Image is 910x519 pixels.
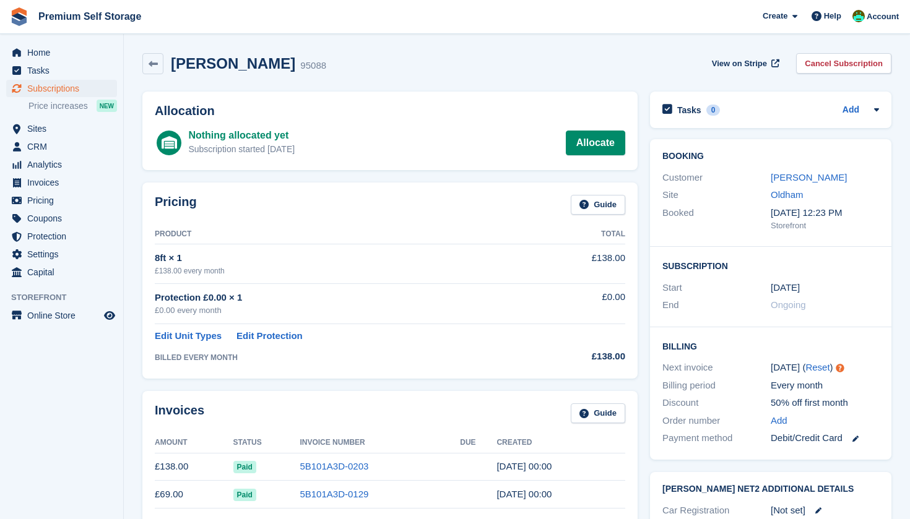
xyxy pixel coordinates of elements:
a: menu [6,156,117,173]
a: Edit Unit Types [155,329,222,343]
div: 95088 [300,59,326,73]
h2: Pricing [155,195,197,215]
td: £138.00 [538,244,625,283]
th: Total [538,225,625,244]
a: menu [6,44,117,61]
div: Customer [662,171,771,185]
div: Nothing allocated yet [188,128,295,143]
span: Tasks [27,62,102,79]
a: menu [6,80,117,97]
div: Subscription started [DATE] [188,143,295,156]
time: 2025-07-17 23:00:43 UTC [496,489,552,499]
span: Help [824,10,841,22]
div: Start [662,281,771,295]
span: Sites [27,120,102,137]
div: Car Registration [662,504,771,518]
a: Premium Self Storage [33,6,146,27]
div: End [662,298,771,312]
a: menu [6,228,117,245]
div: Protection £0.00 × 1 [155,291,538,305]
a: Oldham [771,189,804,200]
div: Order number [662,414,771,428]
div: [Not set] [771,504,879,518]
a: menu [6,62,117,79]
a: menu [6,120,117,137]
th: Product [155,225,538,244]
div: BILLED EVERY MONTH [155,352,538,363]
h2: Billing [662,340,879,352]
span: Price increases [28,100,88,112]
span: Paid [233,489,256,501]
div: Billing period [662,379,771,393]
div: £138.00 every month [155,265,538,277]
a: Preview store [102,308,117,323]
a: Cancel Subscription [796,53,891,74]
div: £138.00 [538,350,625,364]
td: £0.00 [538,283,625,324]
span: Capital [27,264,102,281]
span: Storefront [11,291,123,304]
td: £138.00 [155,453,233,481]
a: [PERSON_NAME] [771,172,847,182]
time: 2025-08-17 23:00:48 UTC [496,461,552,471]
div: NEW [97,100,117,112]
h2: Invoices [155,403,204,424]
span: Invoices [27,174,102,191]
h2: Subscription [662,259,879,272]
div: 0 [706,105,721,116]
a: menu [6,307,117,324]
div: £0.00 every month [155,304,538,317]
div: 8ft × 1 [155,251,538,265]
span: Analytics [27,156,102,173]
a: menu [6,246,117,263]
h2: [PERSON_NAME] [171,55,295,72]
h2: Allocation [155,104,625,118]
div: Booked [662,206,771,232]
div: [DATE] 12:23 PM [771,206,879,220]
a: menu [6,138,117,155]
span: Subscriptions [27,80,102,97]
span: Paid [233,461,256,473]
a: Guide [571,195,625,215]
a: Add [771,414,787,428]
a: 5B101A3D-0203 [300,461,368,471]
a: 5B101A3D-0129 [300,489,368,499]
div: Payment method [662,431,771,445]
span: View on Stripe [712,58,767,70]
time: 2025-07-17 23:00:00 UTC [771,281,800,295]
div: Storefront [771,220,879,232]
div: 50% off first month [771,396,879,410]
a: menu [6,192,117,209]
div: Discount [662,396,771,410]
span: Ongoing [771,299,806,310]
a: Guide [571,403,625,424]
span: Account [867,11,899,23]
th: Created [496,433,625,453]
a: Price increases NEW [28,99,117,113]
a: Allocate [566,131,625,155]
img: Anthony Bell [852,10,865,22]
h2: Booking [662,152,879,161]
th: Amount [155,433,233,453]
span: Pricing [27,192,102,209]
a: Edit Protection [236,329,303,343]
a: Reset [805,362,830,372]
div: [DATE] ( ) [771,361,879,375]
div: Next invoice [662,361,771,375]
span: Coupons [27,210,102,227]
th: Invoice Number [300,433,460,453]
div: Every month [771,379,879,393]
a: View on Stripe [707,53,782,74]
span: Home [27,44,102,61]
h2: Tasks [677,105,701,116]
span: Online Store [27,307,102,324]
img: stora-icon-8386f47178a22dfd0bd8f6a31ec36ba5ce8667c1dd55bd0f319d3a0aa187defe.svg [10,7,28,26]
a: Add [843,103,859,118]
a: menu [6,264,117,281]
span: Create [763,10,787,22]
td: £69.00 [155,481,233,508]
h2: [PERSON_NAME] Net2 Additional Details [662,484,879,494]
span: CRM [27,138,102,155]
th: Status [233,433,300,453]
a: menu [6,210,117,227]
